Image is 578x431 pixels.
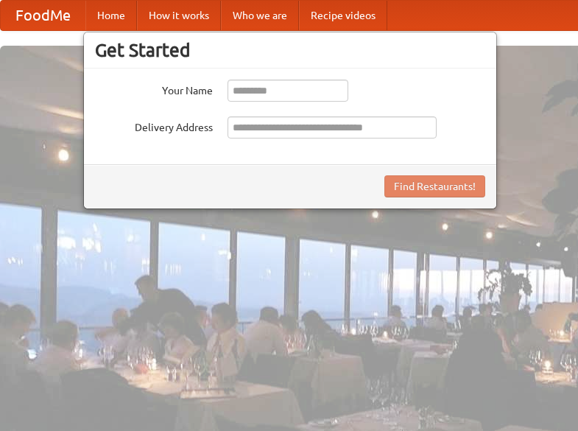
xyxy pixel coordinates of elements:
[95,116,213,135] label: Delivery Address
[1,1,85,30] a: FoodMe
[95,80,213,98] label: Your Name
[299,1,387,30] a: Recipe videos
[85,1,137,30] a: Home
[384,175,485,197] button: Find Restaurants!
[221,1,299,30] a: Who we are
[137,1,221,30] a: How it works
[95,39,485,61] h3: Get Started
